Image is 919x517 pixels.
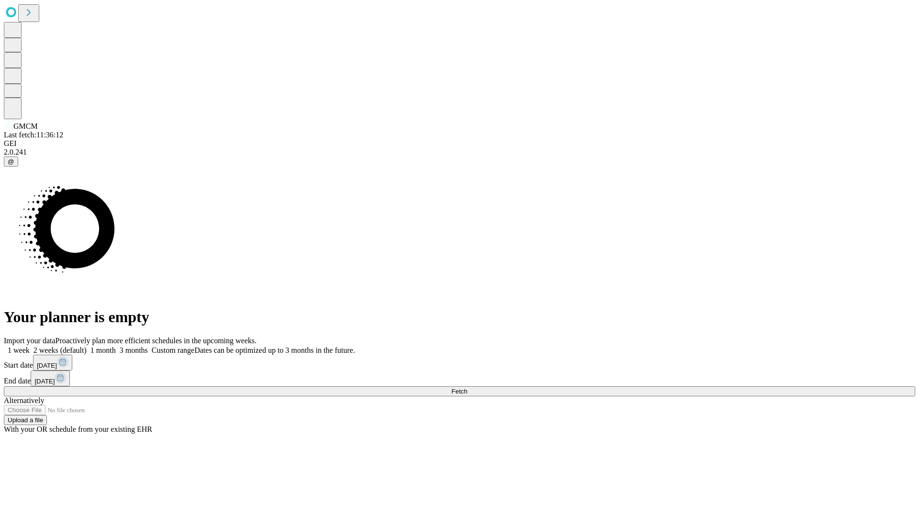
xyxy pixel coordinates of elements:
[152,346,194,354] span: Custom range
[194,346,355,354] span: Dates can be optimized up to 3 months in the future.
[4,396,44,405] span: Alternatively
[56,337,257,345] span: Proactively plan more efficient schedules in the upcoming weeks.
[4,355,915,371] div: Start date
[8,158,14,165] span: @
[13,122,38,130] span: GMCM
[4,308,915,326] h1: Your planner is empty
[4,337,56,345] span: Import your data
[33,355,72,371] button: [DATE]
[8,346,30,354] span: 1 week
[4,425,152,433] span: With your OR schedule from your existing EHR
[90,346,116,354] span: 1 month
[4,157,18,167] button: @
[4,386,915,396] button: Fetch
[34,346,87,354] span: 2 weeks (default)
[4,415,47,425] button: Upload a file
[4,139,915,148] div: GEI
[34,378,55,385] span: [DATE]
[4,148,915,157] div: 2.0.241
[31,371,70,386] button: [DATE]
[4,131,63,139] span: Last fetch: 11:36:12
[451,388,467,395] span: Fetch
[120,346,148,354] span: 3 months
[37,362,57,369] span: [DATE]
[4,371,915,386] div: End date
